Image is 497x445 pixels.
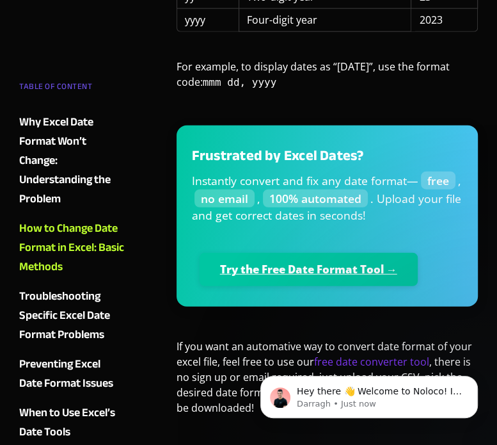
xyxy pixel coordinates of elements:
[19,403,124,442] a: When to Use Excel’s Date Tools
[177,59,478,100] p: For example, to display dates as “[DATE]”, use the format code:
[177,339,478,425] p: If you want an automative way to convert date format of your excel file, feel free to use our , t...
[411,9,478,32] td: 2023
[194,190,255,207] span: no email
[19,287,124,344] a: Troubleshooting Specific Excel Date Format Problems
[19,113,124,209] a: Why Excel Date Format Won’t Change: Understanding the Problem
[239,9,411,32] td: Four-digit year
[19,77,124,102] div: TABLE OF CONTENT
[421,172,455,190] span: free
[200,253,418,286] a: Try the Free Date Format Tool →
[203,76,277,88] code: mmm dd, yyyy
[192,172,462,232] p: Instantly convert and fix any date format— , , . Upload your file and get correct dates in seconds!
[241,349,497,439] iframe: Intercom notifications message
[192,146,462,165] h3: Frustrated by Excel Dates?
[19,219,124,277] a: How to Change Date Format in Excel: Basic Methods
[263,190,368,207] span: 100% automated
[19,355,124,393] a: Preventing Excel Date Format Issues
[177,9,239,32] td: yyyy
